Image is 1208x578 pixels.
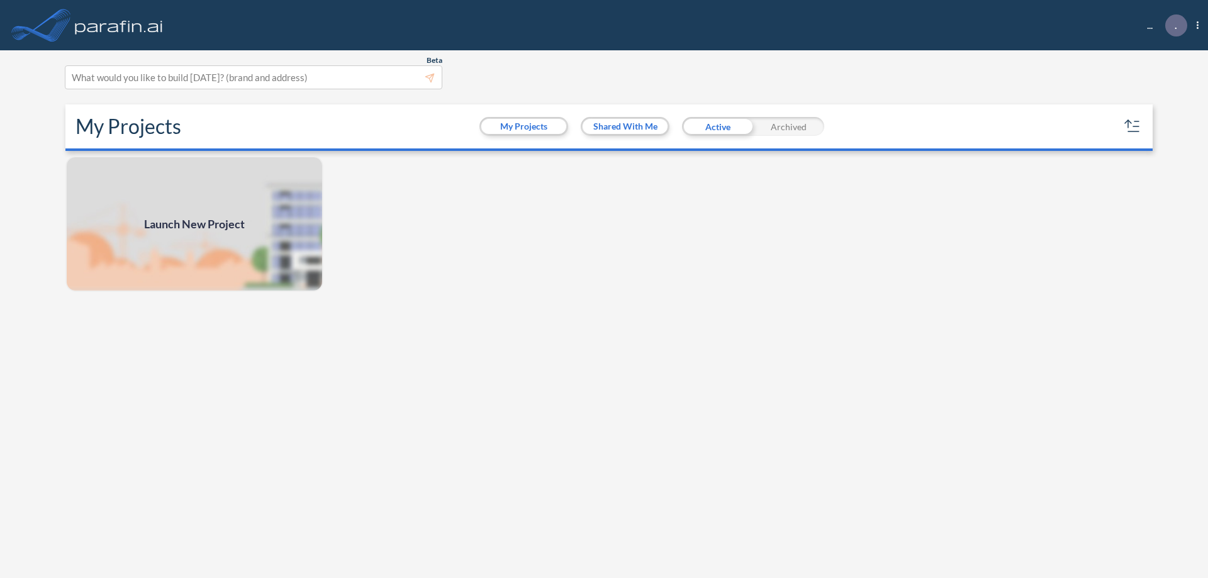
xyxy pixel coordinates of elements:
[682,117,753,136] div: Active
[65,156,323,292] a: Launch New Project
[427,55,442,65] span: Beta
[75,114,181,138] h2: My Projects
[753,117,824,136] div: Archived
[583,119,668,134] button: Shared With Me
[1128,14,1199,36] div: ...
[65,156,323,292] img: add
[1175,19,1177,31] p: .
[1122,116,1143,136] button: sort
[144,216,245,233] span: Launch New Project
[72,13,165,38] img: logo
[481,119,566,134] button: My Projects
